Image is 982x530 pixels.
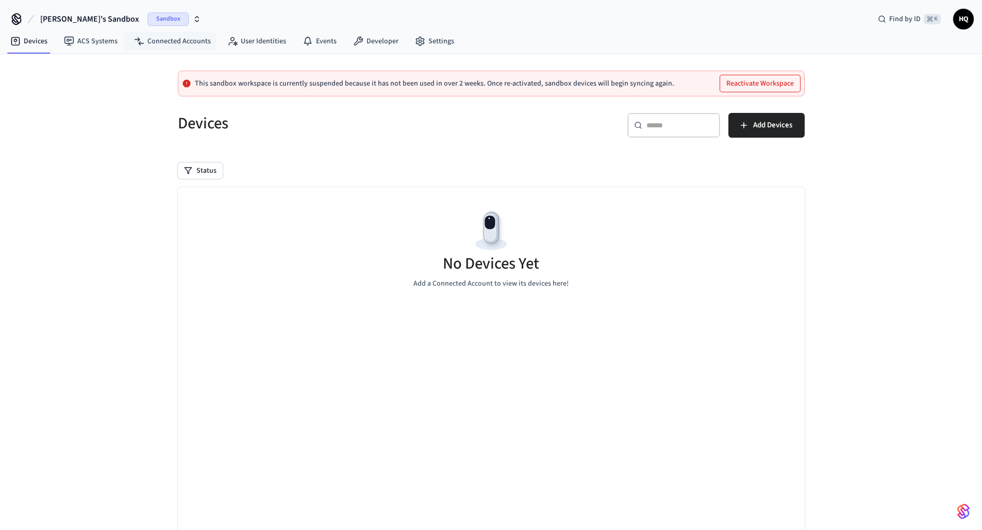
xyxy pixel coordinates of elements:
span: Sandbox [147,12,189,26]
span: HQ [954,10,973,28]
h5: Devices [178,113,485,134]
a: Connected Accounts [126,32,219,51]
p: This sandbox workspace is currently suspended because it has not been used in over 2 weeks. Once ... [195,79,674,88]
h5: No Devices Yet [443,253,539,274]
a: Settings [407,32,462,51]
a: Events [294,32,345,51]
img: Devices Empty State [468,208,514,254]
span: Find by ID [889,14,921,24]
img: SeamLogoGradient.69752ec5.svg [957,503,970,520]
button: Reactivate Workspace [720,75,800,92]
button: Add Devices [728,113,805,138]
span: [PERSON_NAME]'s Sandbox [40,13,139,25]
button: Status [178,162,223,179]
a: Developer [345,32,407,51]
button: HQ [953,9,974,29]
p: Add a Connected Account to view its devices here! [413,278,569,289]
a: User Identities [219,32,294,51]
span: ⌘ K [924,14,941,24]
span: Add Devices [753,119,792,132]
a: ACS Systems [56,32,126,51]
a: Devices [2,32,56,51]
div: Find by ID⌘ K [870,10,949,28]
